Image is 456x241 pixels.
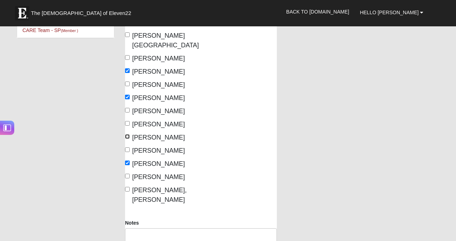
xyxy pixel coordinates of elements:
[125,108,130,112] input: [PERSON_NAME]
[125,187,130,192] input: [PERSON_NAME], [PERSON_NAME]
[31,10,131,17] span: The [DEMOGRAPHIC_DATA] of Eleven22
[125,55,130,60] input: [PERSON_NAME]
[61,28,78,33] small: (Member )
[11,2,154,20] a: The [DEMOGRAPHIC_DATA] of Eleven22
[125,121,130,126] input: [PERSON_NAME]
[125,174,130,178] input: [PERSON_NAME]
[132,134,185,141] span: [PERSON_NAME]
[22,27,78,33] a: CARE Team - SP(Member )
[132,160,185,167] span: [PERSON_NAME]
[125,68,130,73] input: [PERSON_NAME]
[125,82,130,86] input: [PERSON_NAME]
[132,173,185,180] span: [PERSON_NAME]
[132,32,199,49] span: [PERSON_NAME][GEOGRAPHIC_DATA]
[125,95,130,99] input: [PERSON_NAME]
[125,32,130,37] input: [PERSON_NAME][GEOGRAPHIC_DATA]
[132,147,185,154] span: [PERSON_NAME]
[132,81,185,88] span: [PERSON_NAME]
[281,3,354,21] a: Back to [DOMAIN_NAME]
[132,108,185,115] span: [PERSON_NAME]
[354,4,429,21] a: Hello [PERSON_NAME]
[132,55,185,62] span: [PERSON_NAME]
[132,121,185,128] span: [PERSON_NAME]
[125,219,139,226] label: Notes
[360,10,419,15] span: Hello [PERSON_NAME]
[125,161,130,165] input: [PERSON_NAME]
[132,68,185,75] span: [PERSON_NAME]
[125,147,130,152] input: [PERSON_NAME]
[132,94,185,101] span: [PERSON_NAME]
[125,134,130,139] input: [PERSON_NAME]
[132,187,187,203] span: [PERSON_NAME], [PERSON_NAME]
[15,6,29,20] img: Eleven22 logo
